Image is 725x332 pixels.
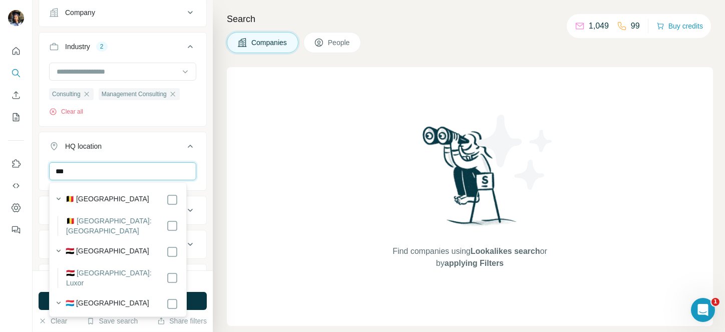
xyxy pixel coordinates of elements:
[8,10,24,26] img: Avatar
[102,90,167,99] span: Management Consulting
[631,20,640,32] p: 99
[87,316,138,326] button: Save search
[8,221,24,239] button: Feedback
[39,292,207,310] button: Run search
[8,42,24,60] button: Quick start
[66,216,166,236] label: 🇧🇪 [GEOGRAPHIC_DATA]: [GEOGRAPHIC_DATA]
[227,12,713,26] h4: Search
[66,194,149,206] label: 🇧🇪 [GEOGRAPHIC_DATA]
[656,19,703,33] button: Buy credits
[445,259,504,267] span: applying Filters
[8,177,24,195] button: Use Surfe API
[65,42,90,52] div: Industry
[66,298,149,310] label: 🇱🇺 [GEOGRAPHIC_DATA]
[52,90,81,99] span: Consulting
[8,108,24,126] button: My lists
[711,298,719,306] span: 1
[157,316,207,326] button: Share filters
[39,232,206,256] button: Employees (size)
[470,107,560,197] img: Surfe Illustration - Stars
[49,107,83,116] button: Clear all
[390,245,550,269] span: Find companies using or by
[251,38,288,48] span: Companies
[691,298,715,322] iframe: Intercom live chat
[471,247,540,255] span: Lookalikes search
[39,266,206,290] button: Technologies
[8,86,24,104] button: Enrich CSV
[39,316,67,326] button: Clear
[65,8,95,18] div: Company
[66,246,149,258] label: 🇪🇬 [GEOGRAPHIC_DATA]
[8,64,24,82] button: Search
[39,35,206,63] button: Industry2
[8,155,24,173] button: Use Surfe on LinkedIn
[96,42,108,51] div: 2
[66,268,166,288] label: 🇪🇬 [GEOGRAPHIC_DATA]: Luxor
[418,124,522,235] img: Surfe Illustration - Woman searching with binoculars
[589,20,609,32] p: 1,049
[65,141,102,151] div: HQ location
[39,1,206,25] button: Company
[8,199,24,217] button: Dashboard
[328,38,351,48] span: People
[39,198,206,222] button: Annual revenue ($)
[39,134,206,162] button: HQ location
